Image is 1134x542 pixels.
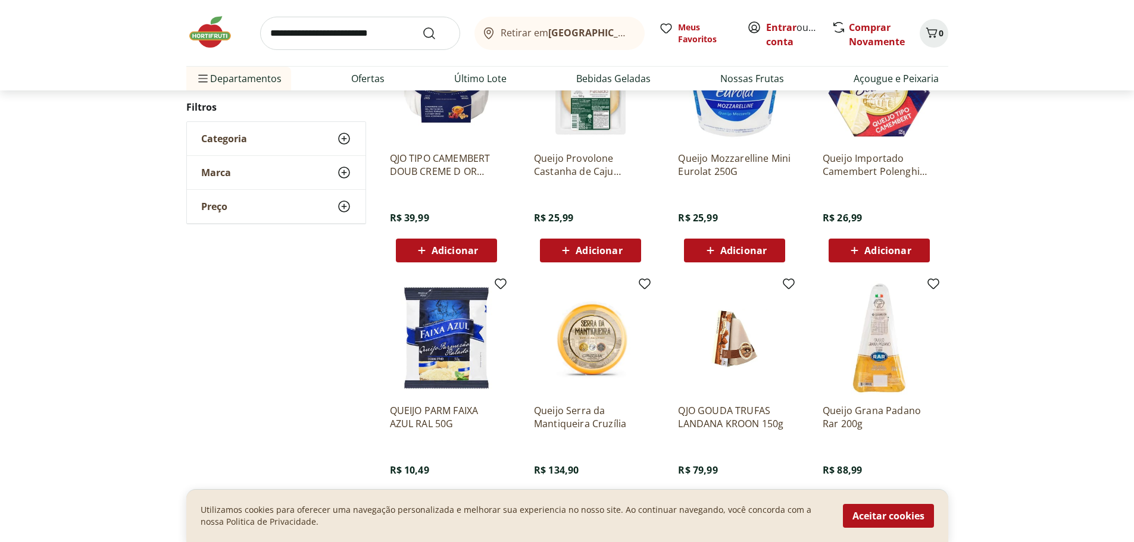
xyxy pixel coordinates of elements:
a: QJO GOUDA TRUFAS LANDANA KROON 150g [678,404,791,430]
a: Entrar [766,21,796,34]
span: R$ 134,90 [534,463,579,477]
a: Queijo Importado Camembert Polenghi Selection - 125G [823,152,936,178]
a: Bebidas Geladas [576,71,651,86]
img: Hortifruti [186,14,246,50]
button: Adicionar [396,239,497,262]
span: Adicionar [720,246,767,255]
a: Comprar Novamente [849,21,905,48]
img: QUEIJO PARM FAIXA AZUL RAL 50G [390,281,503,394]
span: R$ 79,99 [678,463,717,477]
b: [GEOGRAPHIC_DATA]/[GEOGRAPHIC_DATA] [548,26,749,39]
span: Adicionar [576,246,622,255]
button: Adicionar [540,239,641,262]
span: Departamentos [196,64,282,93]
p: Utilizamos cookies para oferecer uma navegação personalizada e melhorar sua experiencia no nosso ... [201,504,829,528]
span: 0 [939,27,944,39]
img: Queijo Serra da Mantiqueira Cruzília [534,281,647,394]
a: Meus Favoritos [659,21,733,45]
span: R$ 25,99 [678,211,717,224]
input: search [260,17,460,50]
button: Categoria [187,122,365,155]
a: Nossas Frutas [720,71,784,86]
span: Retirar em [501,27,632,38]
span: Adicionar [864,246,911,255]
button: Carrinho [920,19,948,48]
button: Aceitar cookies [843,504,934,528]
button: Menu [196,64,210,93]
button: Adicionar [684,239,785,262]
button: Preço [187,190,365,223]
img: Queijo Grana Padano Rar 200g [823,281,936,394]
span: Meus Favoritos [678,21,733,45]
button: Marca [187,156,365,189]
a: Criar conta [766,21,832,48]
span: R$ 26,99 [823,211,862,224]
span: ou [766,20,819,49]
span: Preço [201,200,227,212]
a: Último Lote [454,71,507,86]
a: Queijo Mozzarelline Mini Eurolat 250G [678,152,791,178]
span: Categoria [201,133,247,145]
img: QJO GOUDA TRUFAS LANDANA KROON 150g [678,281,791,394]
a: Queijo Provolone Castanha de Caju Fatiado Vida Veg 150g [534,152,647,178]
button: Adicionar [829,239,930,262]
span: R$ 10,49 [390,463,429,477]
span: R$ 25,99 [534,211,573,224]
a: Queijo Serra da Mantiqueira Cruzília [534,404,647,430]
h2: Filtros [186,95,366,119]
a: Ofertas [351,71,385,86]
span: Adicionar [432,246,478,255]
button: Retirar em[GEOGRAPHIC_DATA]/[GEOGRAPHIC_DATA] [474,17,645,50]
span: R$ 39,99 [390,211,429,224]
span: R$ 88,99 [823,463,862,477]
a: Queijo Grana Padano Rar 200g [823,404,936,430]
button: Submit Search [422,26,451,40]
span: Marca [201,167,231,178]
a: QJO TIPO CAMEMBERT DOUB CREME D OR 200G [390,152,503,178]
a: Açougue e Peixaria [854,71,939,86]
a: QUEIJO PARM FAIXA AZUL RAL 50G [390,404,503,430]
